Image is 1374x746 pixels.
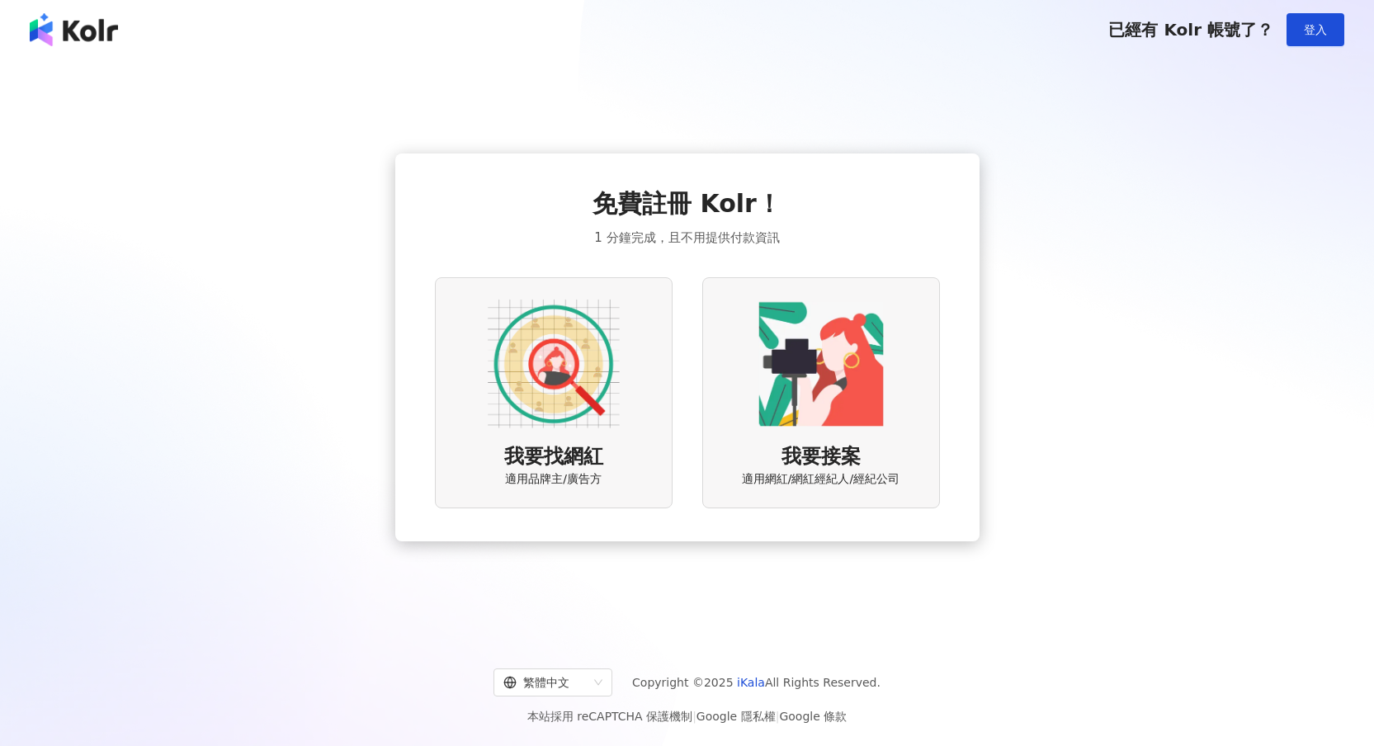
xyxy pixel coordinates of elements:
[755,298,887,430] img: KOL identity option
[594,228,779,248] span: 1 分鐘完成，且不用提供付款資訊
[1108,20,1273,40] span: 已經有 Kolr 帳號了？
[776,710,780,723] span: |
[1287,13,1344,46] button: 登入
[737,676,765,689] a: iKala
[505,471,602,488] span: 適用品牌主/廣告方
[488,298,620,430] img: AD identity option
[692,710,696,723] span: |
[696,710,776,723] a: Google 隱私權
[30,13,118,46] img: logo
[742,471,899,488] span: 適用網紅/網紅經紀人/經紀公司
[1304,23,1327,36] span: 登入
[781,443,861,471] span: 我要接案
[632,673,881,692] span: Copyright © 2025 All Rights Reserved.
[503,669,588,696] div: 繁體中文
[504,443,603,471] span: 我要找網紅
[779,710,847,723] a: Google 條款
[593,186,781,221] span: 免費註冊 Kolr！
[527,706,847,726] span: 本站採用 reCAPTCHA 保護機制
